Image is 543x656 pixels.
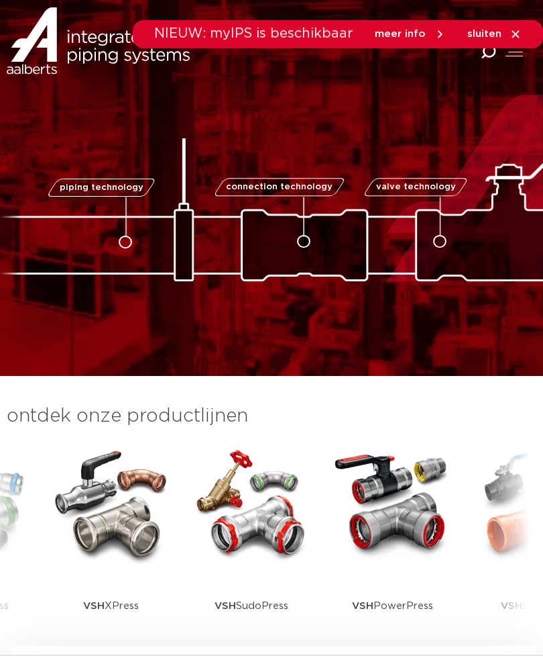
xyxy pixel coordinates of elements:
[215,564,288,648] p: SudoPress
[50,443,171,648] a: VSHXPress
[59,183,143,192] span: piping technology
[467,29,501,39] span: sluiten
[375,183,455,191] span: valve technology
[467,28,522,40] a: sluiten
[332,443,452,648] a: VSHPowerPress
[215,601,236,611] strong: VSH
[352,601,373,611] strong: VSH
[83,601,105,611] strong: VSH
[375,29,426,39] span: meer info
[7,403,509,430] h3: ontdek onze productlijnen
[501,601,522,611] strong: VSH
[83,564,139,648] p: XPress
[375,28,446,40] a: meer info
[352,564,433,648] p: PowerPress
[227,183,333,191] span: connection technology
[191,443,312,648] a: VSHSudoPress
[154,27,353,40] span: NIEUW: myIPS is beschikbaar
